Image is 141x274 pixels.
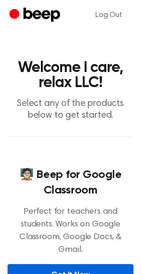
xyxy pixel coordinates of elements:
h1: Welcome I care, relax LLC! [8,60,133,90]
p: Select any of the products below to get started. [8,98,133,121]
p: Perfect for teachers and students. Works on Google Classroom, Google Docs, & Gmail. [8,206,133,257]
a: Beep [9,6,63,24]
a: Log Out [86,4,132,26]
h4: 🧑🏻‍🏫 Beep for Google Classroom [8,167,133,198]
